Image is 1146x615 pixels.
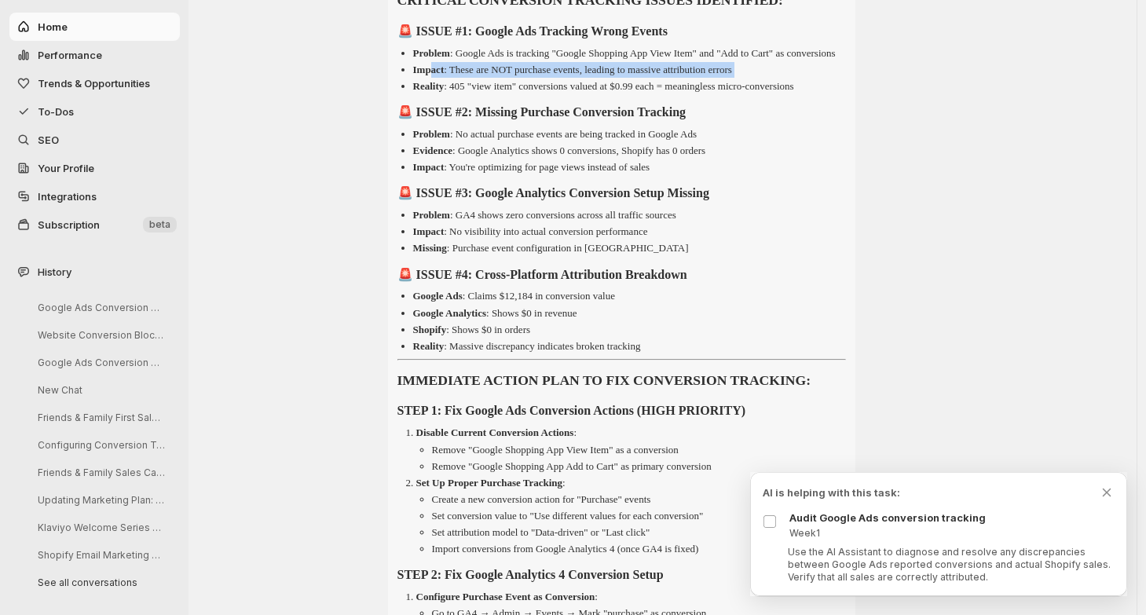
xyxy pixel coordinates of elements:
[38,49,102,61] span: Performance
[413,324,531,335] p: : Shows $0 in orders
[789,510,1115,525] p: Audit Google Ads conversion tracking
[416,591,598,602] p: :
[38,20,68,33] span: Home
[25,433,174,457] button: Configuring Conversion Tracking in Google Analytics
[25,350,174,375] button: Google Ads Conversion Tracking Analysis
[413,225,648,237] p: : No visibility into actual conversion performance
[413,161,650,173] p: : You're optimizing for page views instead of sales
[432,508,846,524] li: Set conversion value to "Use different values for each conversion"
[413,64,732,75] p: : These are NOT purchase events, leading to massive attribution errors
[9,97,180,126] button: To-Dos
[416,591,595,602] strong: Configure Purchase Event as Conversion
[413,307,577,319] p: : Shows $0 in revenue
[413,145,453,156] strong: Evidence
[9,41,180,69] button: Performance
[432,525,846,540] li: Set attribution model to "Data-driven" or "Last click"
[416,426,574,438] strong: Disable Current Conversion Actions
[9,13,180,41] button: Home
[397,268,687,281] strong: 🚨 ISSUE #4: Cross-Platform Attribution Breakdown
[432,442,846,458] li: Remove "Google Shopping App View Item" as a conversion
[25,405,174,430] button: Friends & Family First Sales Campaign
[413,209,450,221] strong: Problem
[397,24,668,38] strong: 🚨 ISSUE #1: Google Ads Tracking Wrong Events
[9,182,180,210] a: Integrations
[38,134,59,146] span: SEO
[25,515,174,540] button: Klaviyo Welcome Series Flow Setup
[413,242,447,254] strong: Missing
[413,80,445,92] strong: Reality
[416,477,566,489] p: :
[38,77,150,90] span: Trends & Opportunities
[397,186,709,200] strong: 🚨 ISSUE #3: Google Analytics Conversion Setup Missing
[25,460,174,485] button: Friends & Family Sales Campaign Strategy
[413,128,450,140] strong: Problem
[413,64,445,75] strong: Impact
[413,290,463,302] strong: Google Ads
[416,477,563,489] strong: Set Up Proper Purchase Tracking
[1099,485,1115,500] button: Dismiss todo indicator
[397,372,811,388] strong: IMMEDIATE ACTION PLAN TO FIX CONVERSION TRACKING:
[413,161,445,173] strong: Impact
[9,210,180,239] button: Subscription
[38,190,97,203] span: Integrations
[432,492,846,507] li: Create a new conversion action for "Purchase" events
[413,324,447,335] strong: Shopify
[9,154,180,182] a: Your Profile
[413,290,615,302] p: : Claims $12,184 in conversion value
[413,242,689,254] p: : Purchase event configuration in [GEOGRAPHIC_DATA]
[413,128,697,140] p: : No actual purchase events are being tracked in Google Ads
[25,570,174,595] button: See all conversations
[25,543,174,567] button: Shopify Email Marketing Strategy Discussion
[413,47,836,59] p: : Google Ads is tracking "Google Shopping App View Item" and "Add to Cart" as conversions
[38,105,74,118] span: To-Dos
[25,323,174,347] button: Website Conversion Blockers Review Request
[25,488,174,512] button: Updating Marketing Plan: Klaviyo to Shopify Email
[149,218,170,231] span: beta
[397,404,746,417] strong: STEP 1: Fix Google Ads Conversion Actions (HIGH PRIORITY)
[413,340,445,352] strong: Reality
[38,162,94,174] span: Your Profile
[9,69,180,97] button: Trends & Opportunities
[38,264,71,280] span: History
[25,378,174,402] button: New Chat
[789,527,1115,540] p: Week 1
[788,546,1115,584] p: Use the AI Assistant to diagnose and resolve any discrepancies between Google Ads reported conver...
[413,80,794,92] p: : 405 "view item" conversions valued at $0.99 each = meaningless micro-conversions
[413,145,706,156] p: : Google Analytics shows 0 conversions, Shopify has 0 orders
[413,225,445,237] strong: Impact
[432,459,846,474] li: Remove "Google Shopping App Add to Cart" as primary conversion
[432,541,846,557] li: Import conversions from Google Analytics 4 (once GA4 is fixed)
[9,126,180,154] a: SEO
[397,568,664,581] strong: STEP 2: Fix Google Analytics 4 Conversion Setup
[763,485,1099,500] p: AI is helping with this task:
[413,209,676,221] p: : GA4 shows zero conversions across all traffic sources
[397,105,687,119] strong: 🚨 ISSUE #2: Missing Purchase Conversion Tracking
[38,218,100,231] span: Subscription
[416,426,577,438] p: :
[413,307,487,319] strong: Google Analytics
[413,47,450,59] strong: Problem
[413,340,641,352] p: : Massive discrepancy indicates broken tracking
[25,295,174,320] button: Google Ads Conversion Tracking Analysis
